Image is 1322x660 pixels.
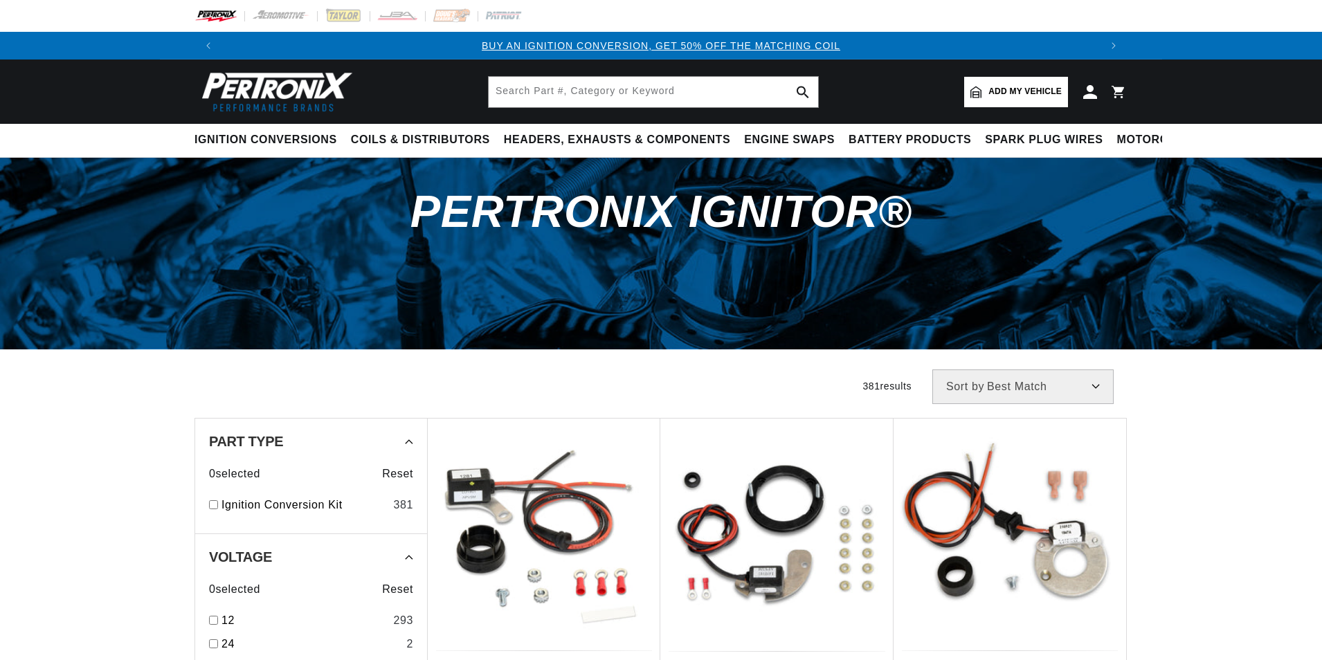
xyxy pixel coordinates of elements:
[1110,124,1206,156] summary: Motorcycle
[222,38,1100,53] div: 1 of 3
[209,550,272,564] span: Voltage
[932,369,1114,404] select: Sort by
[964,77,1068,107] a: Add my vehicle
[849,133,971,147] span: Battery Products
[221,496,388,514] a: Ignition Conversion Kit
[744,133,835,147] span: Engine Swaps
[222,38,1100,53] div: Announcement
[344,124,497,156] summary: Coils & Distributors
[1117,133,1199,147] span: Motorcycle
[160,32,1162,59] slideshow-component: Translation missing: en.sections.announcements.announcement_bar
[194,133,337,147] span: Ignition Conversions
[988,85,1062,98] span: Add my vehicle
[1100,32,1128,59] button: Translation missing: en.sections.announcements.next_announcement
[194,124,344,156] summary: Ignition Conversions
[482,40,840,51] a: BUY AN IGNITION CONVERSION, GET 50% OFF THE MATCHING COIL
[393,612,413,630] div: 293
[410,186,912,237] span: PerTronix Ignitor®
[393,496,413,514] div: 381
[382,580,413,598] span: Reset
[788,77,818,107] button: search button
[221,612,388,630] a: 12
[504,133,730,147] span: Headers, Exhausts & Components
[194,68,354,116] img: Pertronix
[351,133,490,147] span: Coils & Distributors
[842,124,978,156] summary: Battery Products
[382,465,413,483] span: Reset
[497,124,737,156] summary: Headers, Exhausts & Components
[985,133,1103,147] span: Spark Plug Wires
[209,465,260,483] span: 0 selected
[737,124,842,156] summary: Engine Swaps
[209,580,260,598] span: 0 selected
[946,381,984,392] span: Sort by
[489,77,818,107] input: Search Part #, Category or Keyword
[221,635,401,653] a: 24
[978,124,1110,156] summary: Spark Plug Wires
[862,381,912,392] span: 381 results
[209,434,283,448] span: Part Type
[194,32,222,59] button: Translation missing: en.sections.announcements.previous_announcement
[406,635,413,653] div: 2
